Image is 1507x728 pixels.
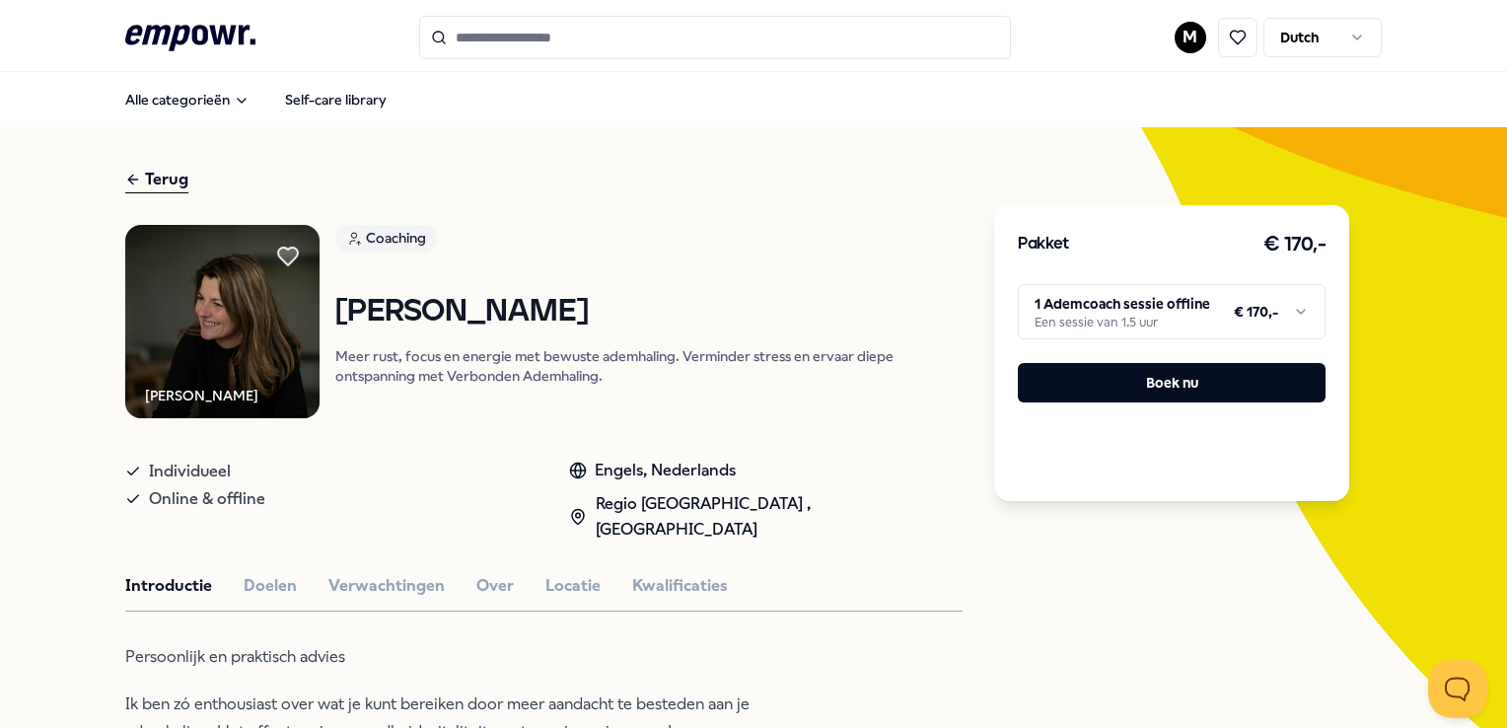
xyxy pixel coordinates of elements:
[328,573,445,599] button: Verwachtingen
[476,573,514,599] button: Over
[125,643,766,671] p: Persoonlijk en praktisch advies
[145,385,258,406] div: [PERSON_NAME]
[335,346,963,386] p: Meer rust, focus en energie met bewuste ademhaling. Verminder stress en ervaar diepe ontspanning ...
[149,458,231,485] span: Individueel
[1018,363,1326,402] button: Boek nu
[569,458,963,483] div: Engels, Nederlands
[335,225,963,259] a: Coaching
[125,573,212,599] button: Introductie
[545,573,601,599] button: Locatie
[109,80,265,119] button: Alle categorieën
[109,80,402,119] nav: Main
[335,225,437,253] div: Coaching
[419,16,1011,59] input: Search for products, categories or subcategories
[125,225,320,419] img: Product Image
[125,167,188,193] div: Terug
[149,485,265,513] span: Online & offline
[244,573,297,599] button: Doelen
[632,573,728,599] button: Kwalificaties
[569,491,963,542] div: Regio [GEOGRAPHIC_DATA] , [GEOGRAPHIC_DATA]
[269,80,402,119] a: Self-care library
[1175,22,1206,53] button: M
[335,295,963,329] h1: [PERSON_NAME]
[1263,229,1327,260] h3: € 170,-
[1018,232,1069,257] h3: Pakket
[1428,659,1487,718] iframe: Help Scout Beacon - Open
